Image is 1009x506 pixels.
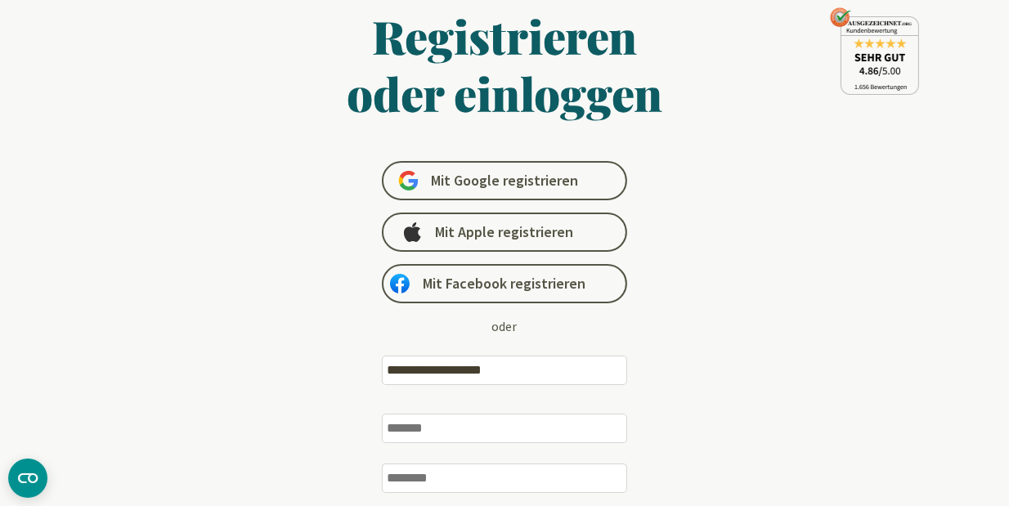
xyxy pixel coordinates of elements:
span: Mit Facebook registrieren [423,274,585,293]
a: Mit Facebook registrieren [382,264,627,303]
a: Mit Google registrieren [382,161,627,200]
h1: Registrieren oder einloggen [188,7,821,122]
div: oder [491,316,517,336]
span: Mit Apple registrieren [435,222,573,242]
button: CMP-Widget öffnen [8,459,47,498]
img: ausgezeichnet_seal.png [830,7,919,95]
span: Mit Google registrieren [431,171,578,190]
a: Mit Apple registrieren [382,213,627,252]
